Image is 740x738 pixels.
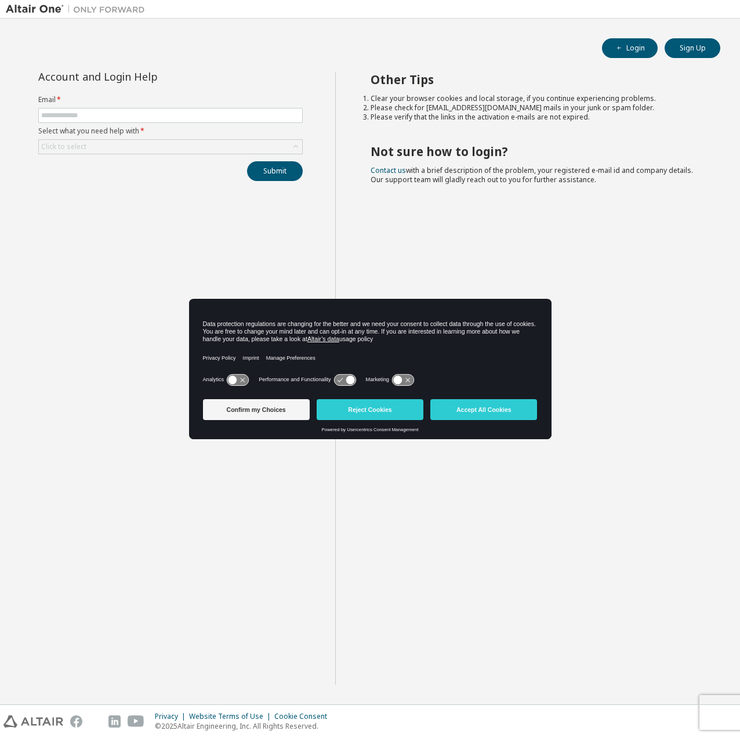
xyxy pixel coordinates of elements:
[371,103,700,113] li: Please check for [EMAIL_ADDRESS][DOMAIN_NAME] mails in your junk or spam folder.
[39,140,302,154] div: Click to select
[70,715,82,728] img: facebook.svg
[38,72,250,81] div: Account and Login Help
[6,3,151,15] img: Altair One
[602,38,658,58] button: Login
[247,161,303,181] button: Submit
[38,126,303,136] label: Select what you need help with
[41,142,86,151] div: Click to select
[371,113,700,122] li: Please verify that the links in the activation e-mails are not expired.
[155,712,189,721] div: Privacy
[371,165,693,184] span: with a brief description of the problem, your registered e-mail id and company details. Our suppo...
[155,721,334,731] p: © 2025 Altair Engineering, Inc. All Rights Reserved.
[371,72,700,87] h2: Other Tips
[128,715,144,728] img: youtube.svg
[274,712,334,721] div: Cookie Consent
[38,95,303,104] label: Email
[371,165,406,175] a: Contact us
[189,712,274,721] div: Website Terms of Use
[3,715,63,728] img: altair_logo.svg
[371,144,700,159] h2: Not sure how to login?
[665,38,720,58] button: Sign Up
[371,94,700,103] li: Clear your browser cookies and local storage, if you continue experiencing problems.
[108,715,121,728] img: linkedin.svg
